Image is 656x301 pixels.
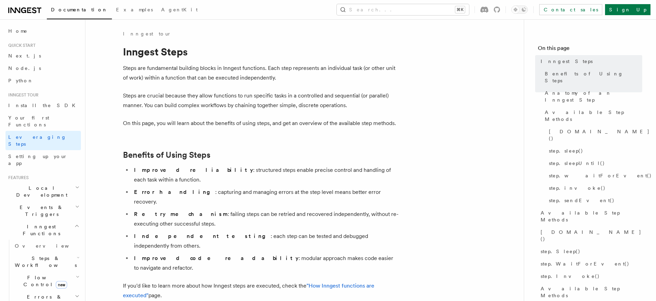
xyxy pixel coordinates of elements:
a: Leveraging Steps [6,131,81,150]
strong: Error handling [134,189,215,195]
span: Python [8,78,33,83]
button: Steps & Workflows [12,252,81,271]
span: Local Development [6,185,75,198]
a: [DOMAIN_NAME]() [546,125,642,145]
a: Next.js [6,50,81,62]
span: AgentKit [161,7,198,12]
li: : capturing and managing errors at the step level means better error recovery. [132,187,398,207]
a: Your first Functions [6,112,81,131]
a: step.sendEvent() [546,194,642,207]
a: step.Invoke() [538,270,642,282]
a: Sign Up [605,4,650,15]
span: Home [8,28,28,34]
span: Install the SDK [8,103,80,108]
span: Anatomy of an Inngest Step [545,90,642,103]
strong: Improved reliability [134,167,253,173]
a: Install the SDK [6,99,81,112]
a: step.waitForEvent() [546,169,642,182]
button: Toggle dark mode [511,6,528,14]
button: Inngest Functions [6,220,81,240]
span: step.WaitForEvent() [541,260,629,267]
span: Available Step Methods [541,209,642,223]
a: Inngest Steps [538,55,642,68]
p: On this page, you will learn about the benefits of using steps, and get an overview of the availa... [123,118,398,128]
span: Available Step Methods [541,285,642,299]
button: Search...⌘K [337,4,469,15]
li: : modular approach makes code easier to navigate and refactor. [132,253,398,273]
button: Events & Triggers [6,201,81,220]
h4: On this page [538,44,642,55]
span: Examples [116,7,153,12]
span: step.sleep() [549,147,583,154]
span: Features [6,175,29,180]
a: Documentation [47,2,112,19]
p: If you'd like to learn more about how Inngest steps are executed, check the page. [123,281,398,300]
a: Python [6,74,81,87]
span: Available Step Methods [545,109,642,123]
span: Inngest Functions [6,223,74,237]
a: Contact sales [539,4,602,15]
kbd: ⌘K [455,6,465,13]
button: Local Development [6,182,81,201]
span: [DOMAIN_NAME]() [541,229,642,242]
li: : structured steps enable precise control and handling of each task within a function. [132,165,398,185]
span: step.sleepUntil() [549,160,605,167]
span: Steps & Workflows [12,255,77,269]
a: Available Step Methods [542,106,642,125]
span: Setting up your app [8,154,67,166]
a: Examples [112,2,157,19]
a: Node.js [6,62,81,74]
a: Home [6,25,81,37]
a: step.invoke() [546,182,642,194]
h1: Inngest Steps [123,45,398,58]
span: Documentation [51,7,108,12]
strong: Improved code readability [134,255,299,261]
span: step.waitForEvent() [549,172,652,179]
span: Node.js [8,65,41,71]
span: Inngest tour [6,92,39,98]
li: : failing steps can be retried and recovered independently, without re-executing other successful... [132,209,398,229]
span: step.Invoke() [541,273,600,280]
span: new [56,281,67,289]
a: Benefits of Using Steps [542,68,642,87]
span: Next.js [8,53,41,59]
a: Anatomy of an Inngest Step [542,87,642,106]
span: step.Sleep() [541,248,581,255]
a: Overview [12,240,81,252]
a: step.sleep() [546,145,642,157]
span: Inngest Steps [541,58,593,65]
a: step.WaitForEvent() [538,258,642,270]
a: step.sleepUntil() [546,157,642,169]
a: Setting up your app [6,150,81,169]
a: Inngest tour [123,30,171,37]
a: step.Sleep() [538,245,642,258]
li: : each step can be tested and debugged independently from others. [132,231,398,251]
strong: Independent testing [134,233,271,239]
p: Steps are crucial because they allow functions to run specific tasks in a controlled and sequenti... [123,91,398,110]
span: Overview [15,243,86,249]
span: Your first Functions [8,115,49,127]
span: Benefits of Using Steps [545,70,642,84]
span: step.invoke() [549,185,606,191]
strong: Retry mechanism [134,211,228,217]
span: Leveraging Steps [8,134,66,147]
button: Flow Controlnew [12,271,81,291]
span: Quick start [6,43,35,48]
span: Flow Control [12,274,76,288]
span: [DOMAIN_NAME]() [549,128,650,142]
span: step.sendEvent() [549,197,615,204]
a: Available Step Methods [538,207,642,226]
span: Events & Triggers [6,204,75,218]
a: AgentKit [157,2,202,19]
p: Steps are fundamental building blocks in Inngest functions. Each step represents an individual ta... [123,63,398,83]
a: Benefits of Using Steps [123,150,210,160]
a: [DOMAIN_NAME]() [538,226,642,245]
